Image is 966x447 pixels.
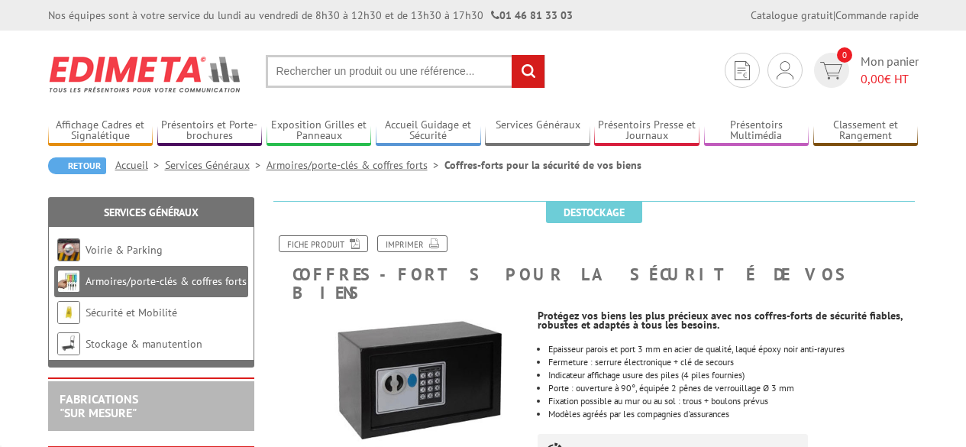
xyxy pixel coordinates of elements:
[861,71,884,86] span: 0,00
[86,274,247,288] a: Armoires/porte-clés & coffres forts
[165,158,267,172] a: Services Généraux
[548,371,918,380] li: Indicateur affichage usure des piles (4 piles fournies)
[157,118,263,144] a: Présentoirs et Porte-brochures
[86,243,163,257] a: Voirie & Parking
[485,118,590,144] a: Services Généraux
[548,397,918,406] li: Fixation possible au mur ou au sol : trous + boulons prévus
[60,391,138,420] a: FABRICATIONS"Sur Mesure"
[548,410,918,419] li: Modèles agréés par les compagnies d'assurances
[377,235,447,252] a: Imprimer
[57,238,80,261] img: Voirie & Parking
[267,118,372,144] a: Exposition Grilles et Panneaux
[861,70,919,88] span: € HT
[57,270,80,293] img: Armoires/porte-clés & coffres forts
[704,118,809,144] a: Présentoirs Multimédia
[57,332,80,355] img: Stockage & manutention
[861,53,919,88] span: Mon panier
[48,157,106,174] a: Retour
[538,309,903,332] strong: Protégez vos biens les plus précieux avec nos coffres-forts de sécurité fiables, robustes et adap...
[548,358,918,367] li: Fermeture : serrure électronique + clé de secours
[546,202,642,223] span: Destockage
[48,118,153,144] a: Affichage Cadres et Signalétique
[777,61,793,79] img: devis rapide
[86,306,177,319] a: Sécurité et Mobilité
[104,206,199,219] a: Services Généraux
[735,61,750,80] img: devis rapide
[86,337,202,351] a: Stockage & manutention
[512,55,544,88] input: rechercher
[835,8,919,22] a: Commande rapide
[115,158,165,172] a: Accueil
[266,55,545,88] input: Rechercher un produit ou une référence...
[548,384,918,393] li: Porte : ouverture à 90°, équipée 2 pênes de verrouillage Ø 3 mm
[810,53,919,88] a: devis rapide 0 Mon panier 0,00€ HT
[594,118,699,144] a: Présentoirs Presse et Journaux
[444,157,641,173] li: Coffres-forts pour la sécurité de vos biens
[48,46,243,102] img: Edimeta
[48,8,573,23] div: Nos équipes sont à votre service du lundi au vendredi de 8h30 à 12h30 et de 13h30 à 17h30
[751,8,833,22] a: Catalogue gratuit
[57,301,80,324] img: Sécurité et Mobilité
[751,8,919,23] div: |
[820,62,842,79] img: devis rapide
[279,235,368,252] a: Fiche produit
[267,158,444,172] a: Armoires/porte-clés & coffres forts
[837,47,852,63] span: 0
[548,345,918,354] li: Epaisseur parois et port 3 mm en acier de qualité, laqué époxy noir anti-rayures
[813,118,919,144] a: Classement et Rangement
[376,118,481,144] a: Accueil Guidage et Sécurité
[491,8,573,22] strong: 01 46 81 33 03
